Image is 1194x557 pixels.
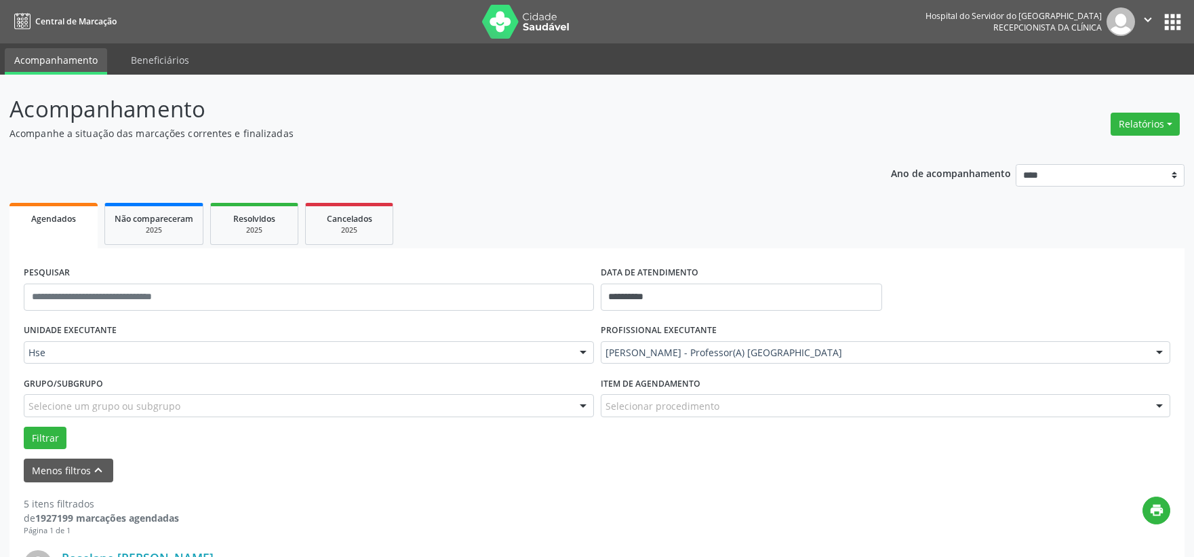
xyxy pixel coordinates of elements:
[35,16,117,27] span: Central de Marcação
[605,346,1143,360] span: [PERSON_NAME] - Professor(A) [GEOGRAPHIC_DATA]
[91,463,106,478] i: keyboard_arrow_up
[1107,7,1135,36] img: img
[24,525,179,537] div: Página 1 de 1
[220,225,288,235] div: 2025
[24,511,179,525] div: de
[1161,10,1185,34] button: apps
[601,373,700,394] label: Item de agendamento
[1111,113,1180,136] button: Relatórios
[891,164,1011,181] p: Ano de acompanhamento
[5,48,107,75] a: Acompanhamento
[24,373,103,394] label: Grupo/Subgrupo
[233,213,275,225] span: Resolvidos
[115,213,193,225] span: Não compareceram
[115,225,193,235] div: 2025
[28,399,180,413] span: Selecione um grupo ou subgrupo
[9,10,117,33] a: Central de Marcação
[31,213,76,225] span: Agendados
[24,427,66,450] button: Filtrar
[24,320,117,341] label: UNIDADE EXECUTANTE
[1142,497,1170,524] button: print
[926,10,1102,22] div: Hospital do Servidor do [GEOGRAPHIC_DATA]
[1135,7,1161,36] button: 
[121,48,199,72] a: Beneficiários
[327,213,372,225] span: Cancelados
[315,225,383,235] div: 2025
[9,92,832,126] p: Acompanhamento
[35,512,179,524] strong: 1927199 marcações agendadas
[601,320,717,341] label: PROFISSIONAL EXECUTANTE
[24,459,113,482] button: Menos filtroskeyboard_arrow_up
[1149,503,1164,518] i: print
[24,497,179,511] div: 5 itens filtrados
[28,346,566,360] span: Hse
[993,22,1102,33] span: Recepcionista da clínica
[601,263,698,284] label: DATA DE ATENDIMENTO
[605,399,719,413] span: Selecionar procedimento
[9,126,832,140] p: Acompanhe a situação das marcações correntes e finalizadas
[1140,12,1155,27] i: 
[24,263,70,284] label: PESQUISAR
